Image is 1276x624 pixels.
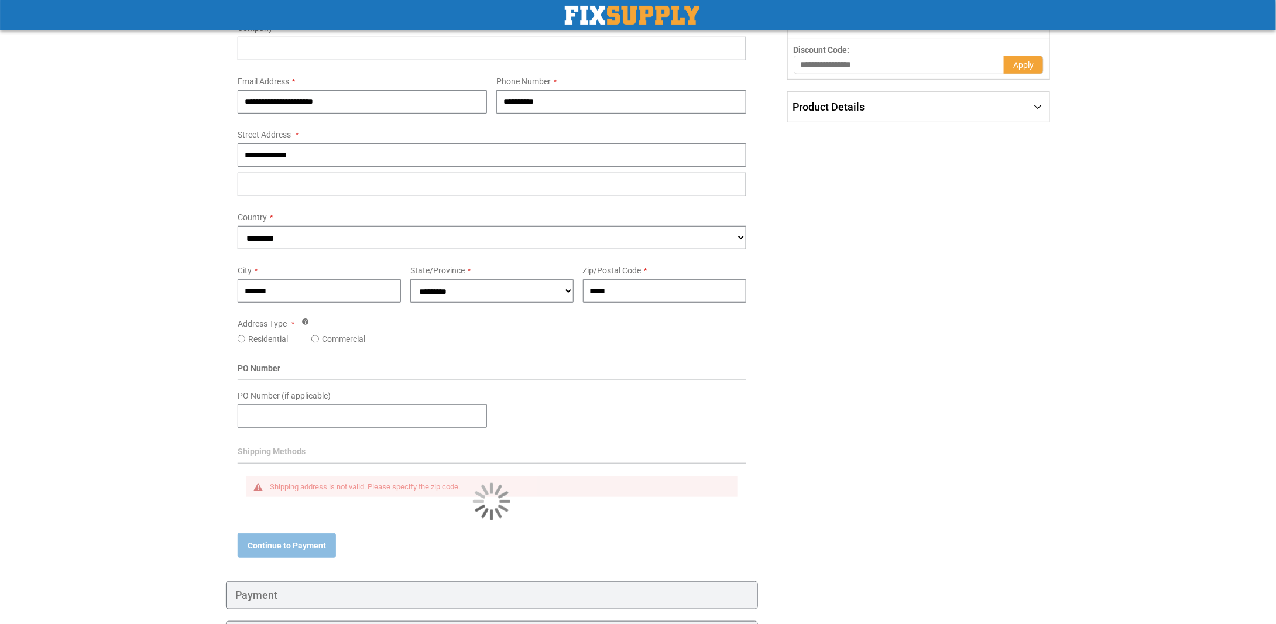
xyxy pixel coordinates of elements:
[238,212,267,222] span: Country
[248,333,288,345] label: Residential
[322,333,365,345] label: Commercial
[226,581,758,609] div: Payment
[583,266,642,275] span: Zip/Postal Code
[410,266,465,275] span: State/Province
[238,23,273,33] span: Company
[238,77,289,86] span: Email Address
[238,266,252,275] span: City
[496,77,551,86] span: Phone Number
[238,319,287,328] span: Address Type
[238,362,746,380] div: PO Number
[793,101,865,113] span: Product Details
[1013,60,1034,70] span: Apply
[473,483,510,520] img: Loading...
[565,6,699,25] a: store logo
[238,130,291,139] span: Street Address
[238,391,331,400] span: PO Number (if applicable)
[565,6,699,25] img: Fix Industrial Supply
[1004,56,1044,74] button: Apply
[794,45,850,54] span: Discount Code:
